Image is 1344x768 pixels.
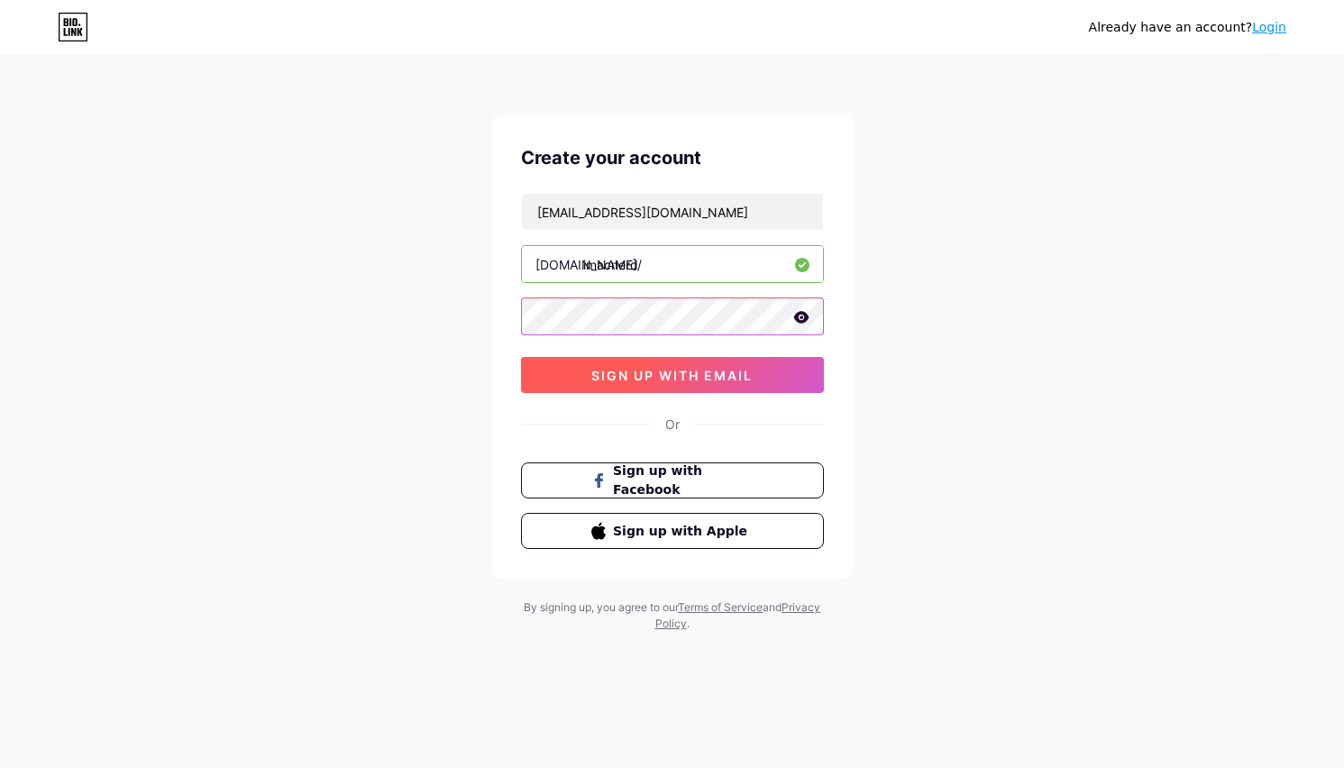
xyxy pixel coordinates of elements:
[519,599,826,632] div: By signing up, you agree to our and .
[522,194,823,230] input: Email
[535,255,642,274] div: [DOMAIN_NAME]/
[1252,20,1286,34] a: Login
[613,462,753,499] span: Sign up with Facebook
[678,600,763,614] a: Terms of Service
[521,144,824,171] div: Create your account
[591,368,753,383] span: sign up with email
[613,522,753,541] span: Sign up with Apple
[521,513,824,549] button: Sign up with Apple
[522,246,823,282] input: username
[665,415,680,434] div: Or
[521,357,824,393] button: sign up with email
[1089,18,1286,37] div: Already have an account?
[521,462,824,498] button: Sign up with Facebook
